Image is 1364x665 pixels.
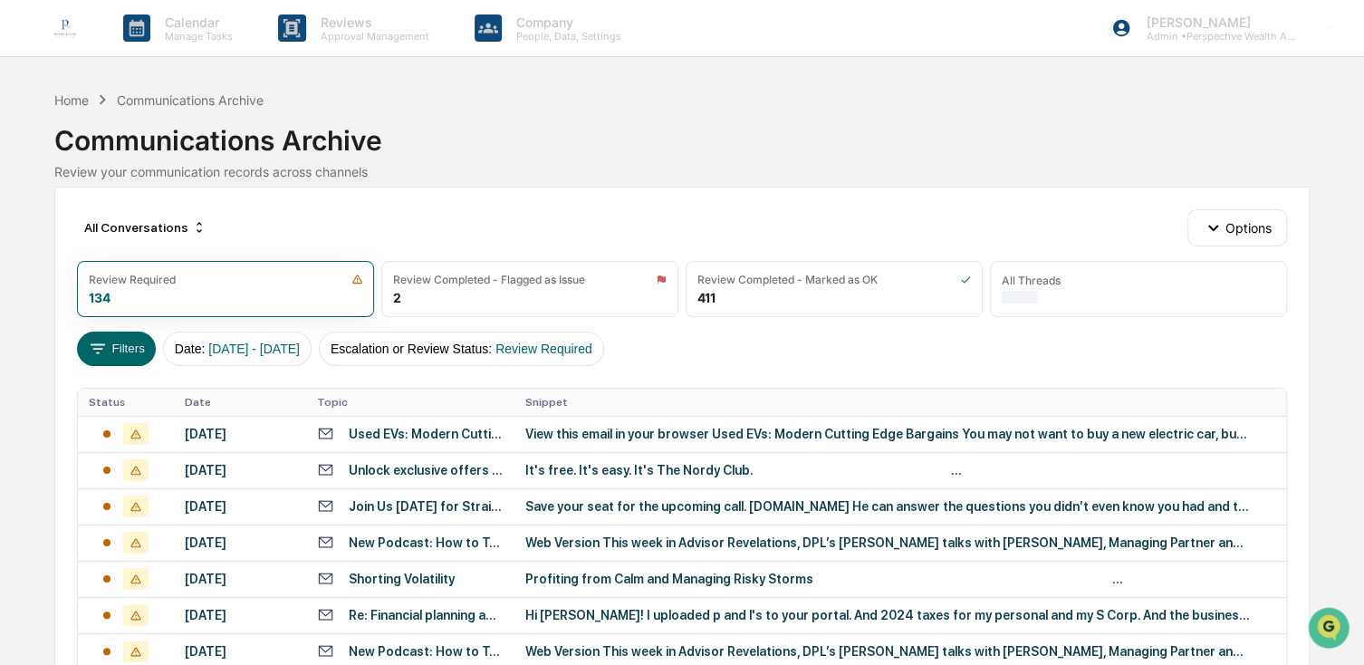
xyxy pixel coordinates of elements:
[349,535,504,550] div: New Podcast: How to Talk to Clients About Annuities
[185,608,296,622] div: [DATE]
[18,139,51,171] img: 1746055101610-c473b297-6a78-478c-a979-82029cc54cd1
[77,332,156,366] button: Filters
[54,110,1310,157] div: Communications Archive
[185,535,296,550] div: [DATE]
[960,274,971,285] img: icon
[525,535,1250,550] div: Web Version This week in Advisor Revelations, DPL’s [PERSON_NAME] talks with [PERSON_NAME], Manag...
[36,228,117,246] span: Preclearance
[656,274,667,285] img: icon
[349,499,504,514] div: Join Us [DATE] for Straight Talk - [DATE] 4 PM ET
[11,255,121,288] a: 🔎Data Lookup
[349,463,504,477] div: Unlock exclusive offers + save more when you shop
[349,644,504,659] div: New Podcast: How to Talk to Clients About Annuities
[18,38,330,67] p: How can we help?
[180,307,219,321] span: Pylon
[11,221,124,254] a: 🖐️Preclearance
[89,290,110,305] div: 134
[185,572,296,586] div: [DATE]
[77,213,214,242] div: All Conversations
[525,499,1250,514] div: Save your seat for the upcoming call. [DOMAIN_NAME] He can answer the questions you didn’t even k...
[36,263,114,281] span: Data Lookup
[525,463,1250,477] div: It's free. It's easy. It's The Nordy Club. ‌ ‌ ‌ ‌ ‌ ‌ ‌ ‌ ‌ ‌ ‌ ‌ ‌ ‌ ‌ ‌ ‌ ‌ ‌ ‌ ‌ ‌ ‌ ‌ ‌ ‌ ‌ ...
[43,6,87,50] img: logo
[117,92,264,108] div: Communications Archive
[185,427,296,441] div: [DATE]
[495,342,592,356] span: Review Required
[1131,14,1300,30] p: [PERSON_NAME]
[78,389,173,416] th: Status
[150,14,242,30] p: Calendar
[525,608,1250,622] div: Hi [PERSON_NAME]! I uploaded p and l's to your portal. And 2024 taxes for my personal and my S Co...
[150,30,242,43] p: Manage Tasks
[1187,209,1286,246] button: Options
[54,164,1310,179] div: Review your communication records across channels
[393,273,585,286] div: Review Completed - Flagged as Issue
[525,572,1250,586] div: Profiting from Calm and Managing Risky Storms ͏ ­͏ ­͏ ­͏ ­͏ ­͏ ­͏ ­͏ ­͏ ­͏ ­͏ ­͏ ­͏ ­͏ ­͏ ­͏ ­͏ ­...
[502,14,630,30] p: Company
[1002,274,1061,287] div: All Threads
[124,221,232,254] a: 🗄️Attestations
[697,273,878,286] div: Review Completed - Marked as OK
[89,273,176,286] div: Review Required
[349,427,504,441] div: Used EVs: Modern Cutting Edge Bargains
[185,499,296,514] div: [DATE]
[306,30,438,43] p: Approval Management
[62,157,229,171] div: We're available if you need us!
[1306,605,1355,654] iframe: Open customer support
[128,306,219,321] a: Powered byPylon
[319,332,604,366] button: Escalation or Review Status:Review Required
[149,228,225,246] span: Attestations
[349,608,504,622] div: Re: Financial planning and taxes
[62,139,297,157] div: Start new chat
[393,290,401,305] div: 2
[349,572,455,586] div: Shorting Volatility
[18,230,33,245] div: 🖐️
[18,265,33,279] div: 🔎
[174,389,307,416] th: Date
[514,389,1286,416] th: Snippet
[351,274,363,285] img: icon
[1131,30,1300,43] p: Admin • Perspective Wealth Advisors
[697,290,716,305] div: 411
[163,332,312,366] button: Date:[DATE] - [DATE]
[502,30,630,43] p: People, Data, Settings
[185,463,296,477] div: [DATE]
[306,14,438,30] p: Reviews
[525,644,1250,659] div: Web Version This week in Advisor Revelations, DPL’s [PERSON_NAME] talks with [PERSON_NAME], Manag...
[208,342,300,356] span: [DATE] - [DATE]
[306,389,514,416] th: Topic
[54,92,89,108] div: Home
[185,644,296,659] div: [DATE]
[131,230,146,245] div: 🗄️
[308,144,330,166] button: Start new chat
[525,427,1250,441] div: View this email in your browser Used EVs: Modern Cutting Edge Bargains You may not want to buy a ...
